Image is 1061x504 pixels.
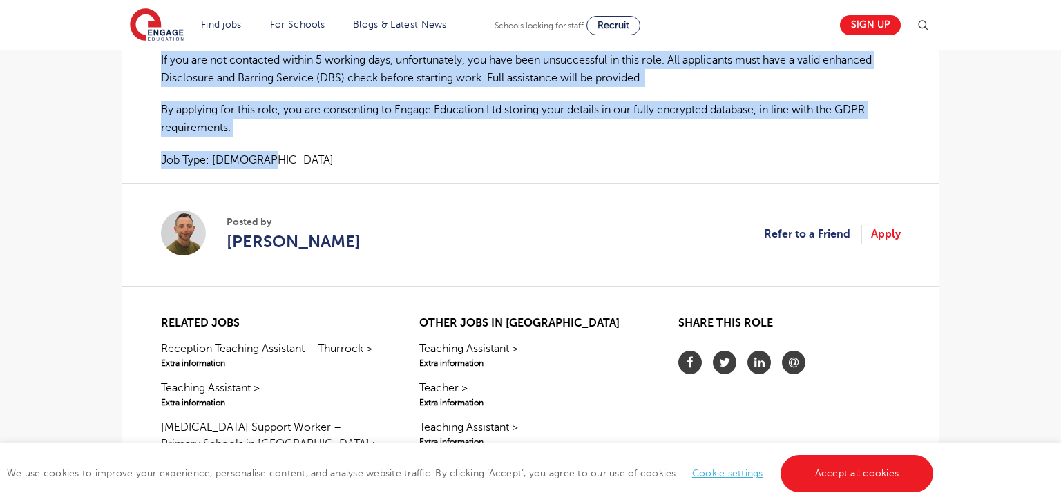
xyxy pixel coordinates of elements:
[161,380,383,409] a: Teaching Assistant >Extra information
[201,19,242,30] a: Find jobs
[678,317,900,337] h2: Share this role
[419,317,641,330] h2: Other jobs in [GEOGRAPHIC_DATA]
[598,20,629,30] span: Recruit
[161,51,901,88] p: If you are not contacted within 5 working days, unfortunately, you have been unsuccessful in this...
[161,340,383,369] a: Reception Teaching Assistant – Thurrock >Extra information
[270,19,325,30] a: For Schools
[840,15,901,35] a: Sign up
[419,380,641,409] a: Teacher >Extra information
[419,436,641,448] span: Extra information
[161,317,383,330] h2: Related jobs
[161,396,383,409] span: Extra information
[419,419,641,448] a: Teaching Assistant >Extra information
[161,101,901,137] p: By applying for this role, you are consenting to Engage Education Ltd storing your details in our...
[764,225,862,243] a: Refer to a Friend
[161,151,901,169] p: Job Type: [DEMOGRAPHIC_DATA]
[227,215,361,229] span: Posted by
[692,468,763,478] a: Cookie settings
[586,16,640,35] a: Recruit
[871,225,901,243] a: Apply
[353,19,447,30] a: Blogs & Latest News
[7,468,937,478] span: We use cookies to improve your experience, personalise content, and analyse website traffic. By c...
[419,340,641,369] a: Teaching Assistant >Extra information
[419,396,641,409] span: Extra information
[130,8,184,43] img: Engage Education
[227,229,361,254] a: [PERSON_NAME]
[781,455,934,492] a: Accept all cookies
[419,357,641,369] span: Extra information
[161,419,383,465] a: [MEDICAL_DATA] Support Worker – Primary Schools in [GEOGRAPHIC_DATA] >Extra information
[161,357,383,369] span: Extra information
[495,21,584,30] span: Schools looking for staff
